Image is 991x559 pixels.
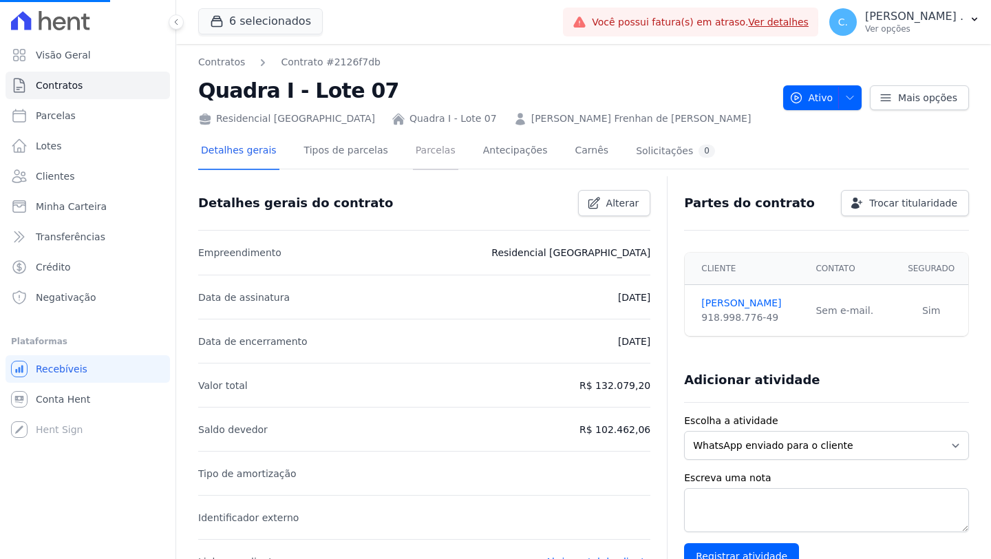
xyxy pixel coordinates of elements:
[6,386,170,413] a: Conta Hent
[198,509,299,526] p: Identificador externo
[198,8,323,34] button: 6 selecionados
[894,253,968,285] th: Segurado
[198,134,279,170] a: Detalhes gerais
[684,414,969,428] label: Escolha a atividade
[699,145,715,158] div: 0
[6,193,170,220] a: Minha Carteira
[198,112,375,126] div: Residencial [GEOGRAPHIC_DATA]
[869,196,957,210] span: Trocar titularidade
[36,48,91,62] span: Visão Geral
[701,296,799,310] a: [PERSON_NAME]
[6,41,170,69] a: Visão Geral
[865,23,963,34] p: Ver opções
[198,55,381,70] nav: Breadcrumb
[783,85,862,110] button: Ativo
[898,91,957,105] span: Mais opções
[491,244,650,261] p: Residencial [GEOGRAPHIC_DATA]
[6,132,170,160] a: Lotes
[6,162,170,190] a: Clientes
[36,392,90,406] span: Conta Hent
[198,195,393,211] h3: Detalhes gerais do contrato
[36,109,76,123] span: Parcelas
[684,372,820,388] h3: Adicionar atividade
[789,85,833,110] span: Ativo
[865,10,963,23] p: [PERSON_NAME] .
[685,253,807,285] th: Cliente
[579,421,650,438] p: R$ 102.462,06
[618,333,650,350] p: [DATE]
[36,139,62,153] span: Lotes
[684,195,815,211] h3: Partes do contrato
[36,230,105,244] span: Transferências
[606,196,639,210] span: Alterar
[592,15,809,30] span: Você possui fatura(s) em atraso.
[818,3,991,41] button: C. [PERSON_NAME] . Ver opções
[413,134,458,170] a: Parcelas
[301,134,391,170] a: Tipos de parcelas
[838,17,848,27] span: C.
[198,377,248,394] p: Valor total
[36,291,96,304] span: Negativação
[579,377,650,394] p: R$ 132.079,20
[6,355,170,383] a: Recebíveis
[36,200,107,213] span: Minha Carteira
[198,75,772,106] h2: Quadra I - Lote 07
[807,253,894,285] th: Contato
[198,55,772,70] nav: Breadcrumb
[6,223,170,251] a: Transferências
[11,333,164,350] div: Plataformas
[701,310,799,325] div: 918.998.776-49
[578,190,651,216] a: Alterar
[6,102,170,129] a: Parcelas
[6,72,170,99] a: Contratos
[618,289,650,306] p: [DATE]
[198,289,290,306] p: Data de assinatura
[409,112,497,126] a: Quadra I - Lote 07
[531,112,752,126] a: [PERSON_NAME] Frenhan de [PERSON_NAME]
[36,78,83,92] span: Contratos
[870,85,969,110] a: Mais opções
[636,145,715,158] div: Solicitações
[807,285,894,337] td: Sem e-mail.
[633,134,718,170] a: Solicitações0
[198,465,297,482] p: Tipo de amortização
[480,134,551,170] a: Antecipações
[198,244,281,261] p: Empreendimento
[36,260,71,274] span: Crédito
[6,253,170,281] a: Crédito
[894,285,968,337] td: Sim
[36,169,74,183] span: Clientes
[198,55,245,70] a: Contratos
[748,17,809,28] a: Ver detalhes
[281,55,381,70] a: Contrato #2126f7db
[841,190,969,216] a: Trocar titularidade
[572,134,611,170] a: Carnês
[198,421,268,438] p: Saldo devedor
[198,333,308,350] p: Data de encerramento
[684,471,969,485] label: Escreva uma nota
[36,362,87,376] span: Recebíveis
[6,284,170,311] a: Negativação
